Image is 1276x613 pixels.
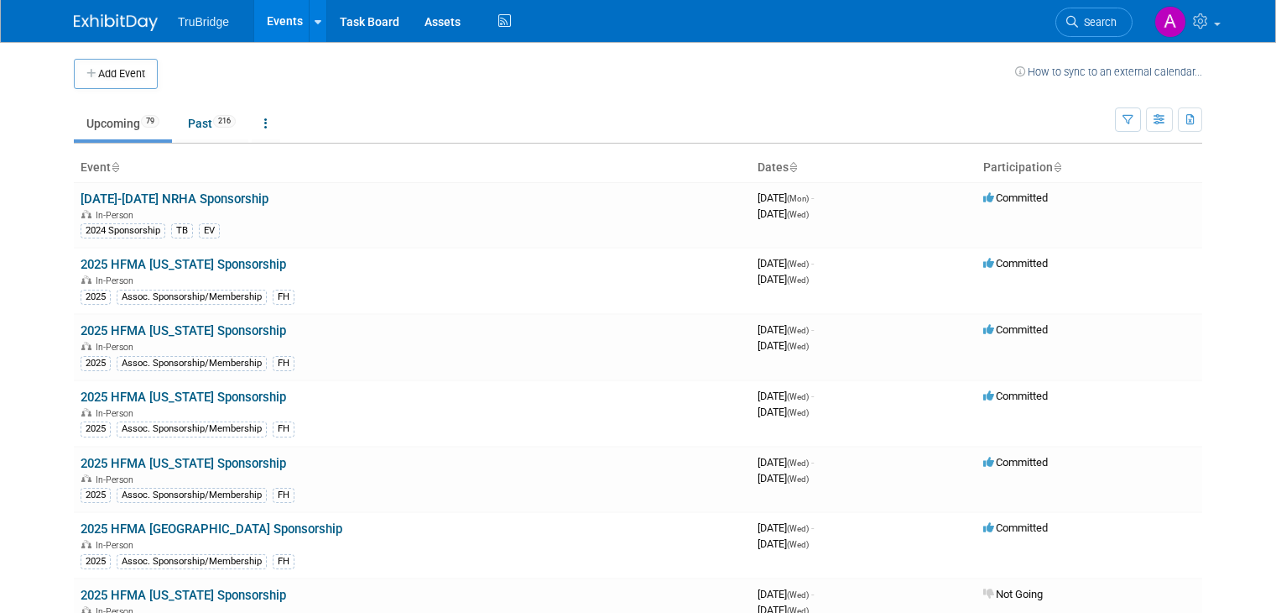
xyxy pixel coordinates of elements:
span: In-Person [96,474,138,485]
a: 2025 HFMA [US_STATE] Sponsorship [81,390,286,405]
a: How to sync to an external calendar... [1015,65,1202,78]
span: 216 [213,115,236,128]
span: [DATE] [758,456,814,469]
div: 2025 [81,488,111,503]
img: In-Person Event [81,342,91,350]
th: Dates [751,154,977,182]
span: Committed [983,191,1048,204]
div: Assoc. Sponsorship/Membership [117,290,267,305]
span: 79 [141,115,159,128]
div: Assoc. Sponsorship/Membership [117,488,267,503]
a: 2025 HFMA [US_STATE] Sponsorship [81,588,286,603]
div: 2025 [81,554,111,569]
span: [DATE] [758,191,814,204]
span: (Wed) [787,326,809,335]
a: 2025 HFMA [US_STATE] Sponsorship [81,456,286,471]
span: [DATE] [758,207,809,220]
span: [DATE] [758,521,814,534]
span: In-Person [96,540,138,551]
div: TB [171,223,193,238]
div: 2025 [81,290,111,305]
span: [DATE] [758,588,814,600]
img: ExhibitDay [74,14,158,31]
span: [DATE] [758,323,814,336]
span: Not Going [983,588,1043,600]
img: In-Person Event [81,540,91,548]
a: 2025 HFMA [US_STATE] Sponsorship [81,323,286,338]
span: (Wed) [787,210,809,219]
span: (Wed) [787,259,809,269]
img: In-Person Event [81,275,91,284]
span: In-Person [96,408,138,419]
div: Assoc. Sponsorship/Membership [117,356,267,371]
span: (Wed) [787,408,809,417]
span: [DATE] [758,406,809,418]
span: In-Person [96,275,138,286]
div: FH [273,356,294,371]
img: In-Person Event [81,474,91,483]
span: - [811,323,814,336]
span: (Wed) [787,458,809,468]
span: (Wed) [787,590,809,600]
span: Committed [983,323,1048,336]
span: [DATE] [758,257,814,270]
span: (Wed) [787,524,809,533]
span: (Wed) [787,275,809,285]
img: In-Person Event [81,408,91,417]
span: (Wed) [787,540,809,549]
span: [DATE] [758,273,809,286]
a: Sort by Event Name [111,160,119,174]
div: Assoc. Sponsorship/Membership [117,554,267,569]
span: In-Person [96,342,138,353]
span: [DATE] [758,537,809,550]
span: [DATE] [758,339,809,352]
a: Past216 [175,107,248,139]
span: (Wed) [787,474,809,484]
span: Committed [983,456,1048,469]
img: In-Person Event [81,210,91,218]
span: Committed [983,257,1048,270]
button: Add Event [74,59,158,89]
span: [DATE] [758,390,814,402]
img: Ashley Stevens [1154,6,1186,38]
div: 2025 [81,356,111,371]
a: Sort by Participation Type [1053,160,1061,174]
div: EV [199,223,220,238]
span: Committed [983,521,1048,534]
a: [DATE]-[DATE] NRHA Sponsorship [81,191,268,207]
div: 2024 Sponsorship [81,223,165,238]
span: (Wed) [787,342,809,351]
th: Participation [977,154,1202,182]
a: 2025 HFMA [US_STATE] Sponsorship [81,257,286,272]
div: FH [273,422,294,437]
span: - [811,456,814,469]
span: [DATE] [758,472,809,485]
span: (Mon) [787,194,809,203]
div: 2025 [81,422,111,437]
a: Upcoming79 [74,107,172,139]
span: In-Person [96,210,138,221]
span: - [811,521,814,534]
span: - [811,191,814,204]
th: Event [74,154,751,182]
a: Sort by Start Date [789,160,797,174]
a: Search [1055,8,1133,37]
a: 2025 HFMA [GEOGRAPHIC_DATA] Sponsorship [81,521,342,537]
div: FH [273,554,294,569]
span: (Wed) [787,392,809,401]
span: - [811,390,814,402]
span: TruBridge [178,15,229,29]
div: FH [273,290,294,305]
span: - [811,257,814,270]
span: Committed [983,390,1048,402]
div: FH [273,488,294,503]
span: Search [1078,16,1117,29]
span: - [811,588,814,600]
div: Assoc. Sponsorship/Membership [117,422,267,437]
